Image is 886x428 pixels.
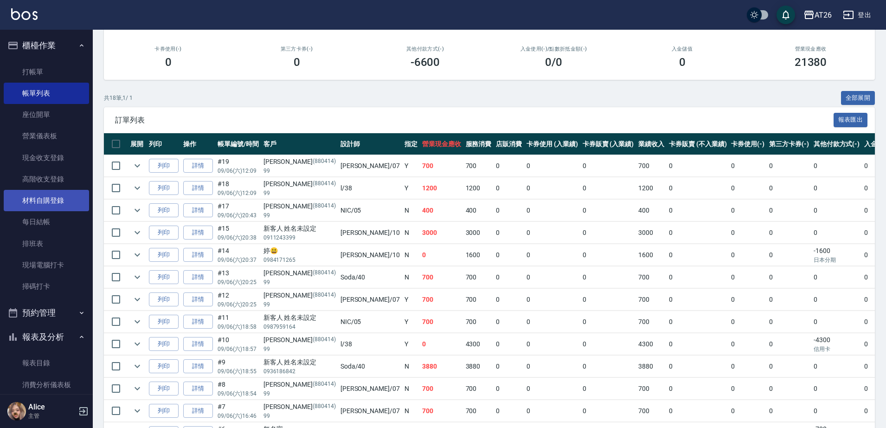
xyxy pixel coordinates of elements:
[338,333,402,355] td: l /38
[218,256,259,264] p: 09/06 (六) 20:37
[636,200,667,221] td: 400
[215,378,261,400] td: #8
[215,133,261,155] th: 帳單編號/時間
[263,246,336,256] div: 婷😃
[4,254,89,276] a: 現場電腦打卡
[183,382,213,396] a: 詳情
[636,378,667,400] td: 700
[811,133,862,155] th: 其他付款方式(-)
[402,222,420,244] td: N
[218,167,259,175] p: 09/06 (六) 12:09
[147,133,181,155] th: 列印
[115,116,834,125] span: 訂單列表
[183,359,213,374] a: 詳情
[28,412,76,420] p: 主管
[183,270,213,285] a: 詳情
[263,367,336,376] p: 0936186842
[580,177,636,199] td: 0
[767,356,811,377] td: 0
[667,356,729,377] td: 0
[263,389,336,398] p: 99
[524,177,580,199] td: 0
[338,289,402,311] td: [PERSON_NAME] /07
[165,56,172,69] h3: 0
[834,113,868,127] button: 報表匯出
[636,311,667,333] td: 700
[420,155,463,177] td: 700
[729,155,767,177] td: 0
[4,104,89,125] a: 座位開單
[115,46,221,52] h2: 卡券使用(-)
[402,378,420,400] td: N
[313,157,336,167] p: (880414)
[263,167,336,175] p: 99
[463,356,494,377] td: 3880
[636,266,667,288] td: 700
[183,248,213,262] a: 詳情
[667,333,729,355] td: 0
[4,190,89,211] a: 材料自購登錄
[800,6,835,25] button: AT26
[149,292,179,307] button: 列印
[463,200,494,221] td: 400
[149,404,179,418] button: 列印
[4,211,89,233] a: 每日結帳
[524,266,580,288] td: 0
[795,56,827,69] h3: 21380
[811,356,862,377] td: 0
[667,289,729,311] td: 0
[11,8,38,20] img: Logo
[494,177,524,199] td: 0
[501,46,607,52] h2: 入金使用(-) /點數折抵金額(-)
[130,181,144,195] button: expand row
[215,177,261,199] td: #18
[636,155,667,177] td: 700
[372,46,478,52] h2: 其他付款方式(-)
[218,233,259,242] p: 09/06 (六) 20:38
[494,311,524,333] td: 0
[420,244,463,266] td: 0
[263,233,336,242] p: 0911243399
[758,46,864,52] h2: 營業現金應收
[104,94,133,102] p: 共 18 筆, 1 / 1
[729,289,767,311] td: 0
[580,311,636,333] td: 0
[811,311,862,333] td: 0
[839,6,875,24] button: 登出
[729,222,767,244] td: 0
[580,289,636,311] td: 0
[130,382,144,396] button: expand row
[767,289,811,311] td: 0
[402,177,420,199] td: Y
[834,115,868,124] a: 報表匯出
[263,345,336,353] p: 99
[767,378,811,400] td: 0
[130,270,144,284] button: expand row
[183,203,213,218] a: 詳情
[463,222,494,244] td: 3000
[338,356,402,377] td: Soda /40
[263,256,336,264] p: 0984171265
[130,292,144,306] button: expand row
[524,333,580,355] td: 0
[215,266,261,288] td: #13
[580,155,636,177] td: 0
[28,402,76,412] h5: Alice
[814,345,860,353] p: 信用卡
[811,244,862,266] td: -1600
[263,189,336,197] p: 99
[811,177,862,199] td: 0
[183,292,213,307] a: 詳情
[420,289,463,311] td: 700
[629,46,735,52] h2: 入金儲值
[402,200,420,221] td: N
[130,159,144,173] button: expand row
[183,159,213,173] a: 詳情
[580,378,636,400] td: 0
[729,177,767,199] td: 0
[811,200,862,221] td: 0
[149,359,179,374] button: 列印
[767,311,811,333] td: 0
[420,333,463,355] td: 0
[263,278,336,286] p: 99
